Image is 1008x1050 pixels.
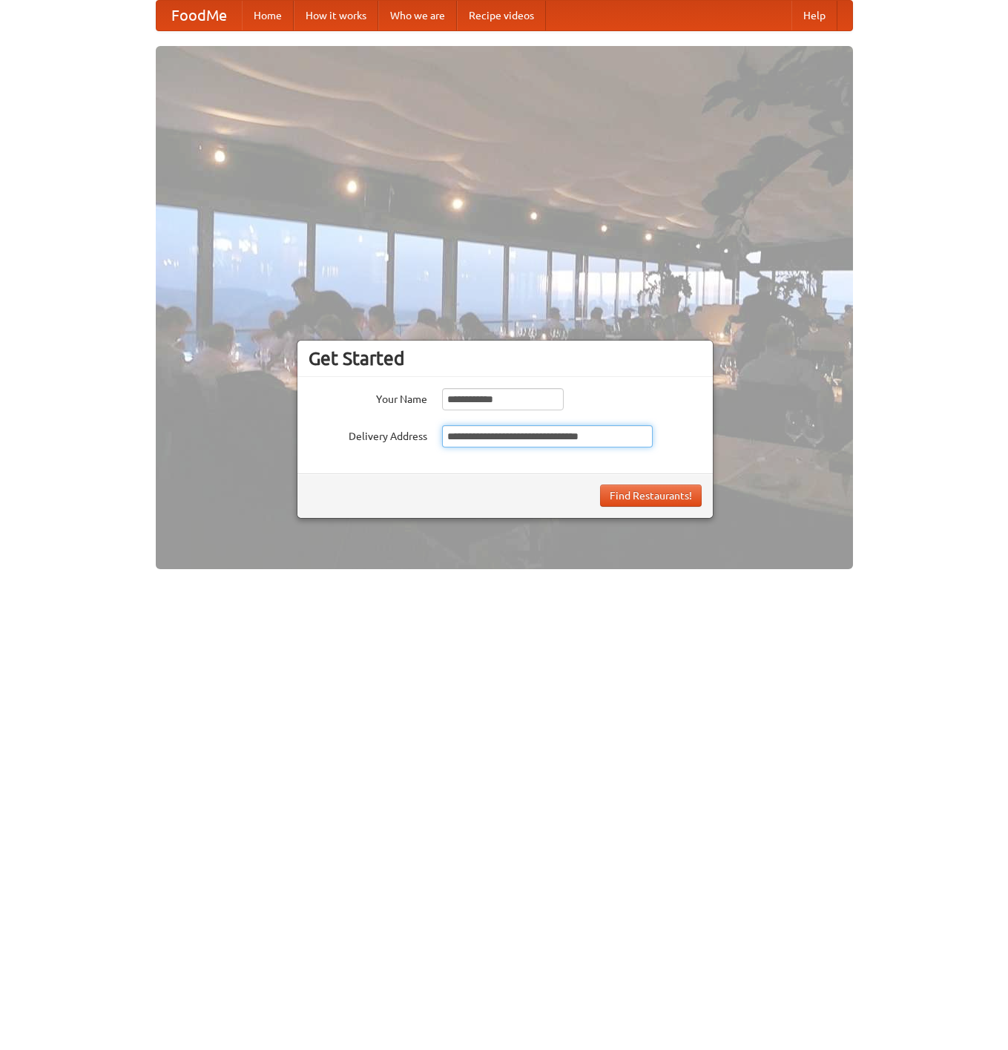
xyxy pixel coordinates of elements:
a: Who we are [378,1,457,30]
a: How it works [294,1,378,30]
h3: Get Started [309,347,702,370]
a: Help [791,1,837,30]
label: Your Name [309,388,427,407]
label: Delivery Address [309,425,427,444]
a: Home [242,1,294,30]
button: Find Restaurants! [600,485,702,507]
a: FoodMe [157,1,242,30]
a: Recipe videos [457,1,546,30]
